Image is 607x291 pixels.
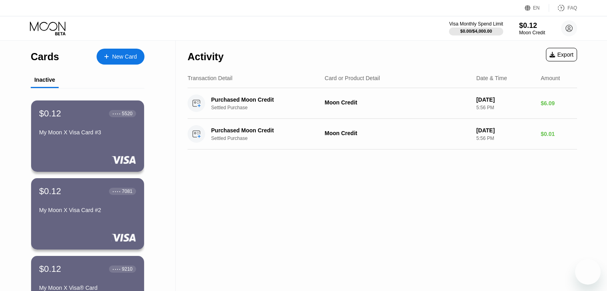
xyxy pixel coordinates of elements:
div: 9210 [122,266,132,272]
div: Inactive [34,77,55,83]
div: $0.12 [39,108,61,119]
div: Amount [541,75,560,81]
div: Export [550,51,573,58]
div: Purchased Moon Credit [211,127,320,134]
div: 5:56 PM [476,136,534,141]
div: Purchased Moon CreditSettled PurchaseMoon Credit[DATE]5:56 PM$0.01 [188,119,577,149]
div: Moon Credit [325,99,470,106]
div: EN [525,4,549,12]
div: Cards [31,51,59,63]
div: Purchased Moon Credit [211,96,320,103]
div: [DATE] [476,127,534,134]
div: $0.12 [519,22,545,30]
div: My Moon X Visa® Card [39,285,136,291]
div: ● ● ● ● [113,112,121,115]
div: My Moon X Visa Card #3 [39,129,136,136]
div: Moon Credit [519,30,545,35]
div: Visa Monthly Spend Limit [449,21,503,27]
div: 5:56 PM [476,105,534,110]
div: New Card [112,53,137,60]
div: Settled Purchase [211,136,329,141]
div: $0.12 [39,186,61,197]
div: $0.00 / $4,000.00 [460,29,492,33]
div: FAQ [549,4,577,12]
div: FAQ [567,5,577,11]
div: Settled Purchase [211,105,329,110]
div: $0.12● ● ● ●7081My Moon X Visa Card #2 [31,178,144,250]
div: 7081 [122,189,132,194]
div: ● ● ● ● [113,268,121,270]
div: ● ● ● ● [113,190,121,193]
div: Export [546,48,577,61]
div: New Card [97,49,144,65]
iframe: Button to launch messaging window [575,259,601,285]
div: Date & Time [476,75,507,81]
div: Transaction Detail [188,75,232,81]
div: $0.12● ● ● ●5520My Moon X Visa Card #3 [31,100,144,172]
div: Visa Monthly Spend Limit$0.00/$4,000.00 [449,21,503,35]
div: $6.09 [541,100,577,106]
div: Card or Product Detail [325,75,380,81]
div: Activity [188,51,223,63]
div: Moon Credit [325,130,470,136]
div: [DATE] [476,96,534,103]
div: Purchased Moon CreditSettled PurchaseMoon Credit[DATE]5:56 PM$6.09 [188,88,577,119]
div: 5520 [122,111,132,116]
div: $0.12Moon Credit [519,22,545,35]
div: $0.12 [39,264,61,274]
div: EN [533,5,540,11]
div: My Moon X Visa Card #2 [39,207,136,213]
div: $0.01 [541,131,577,137]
